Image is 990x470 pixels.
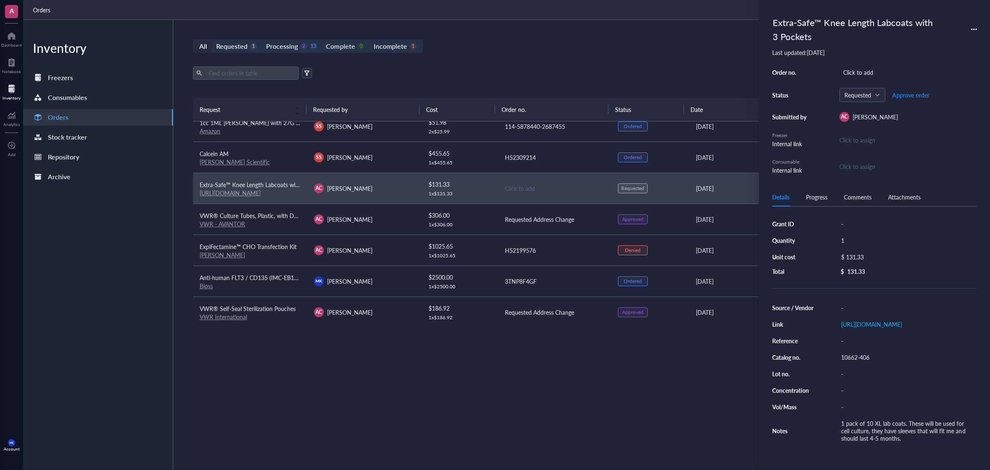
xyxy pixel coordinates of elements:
[505,122,605,131] div: 114-5878440-2687455
[696,308,833,317] div: [DATE]
[429,283,490,290] div: 1 x $ 2500.00
[8,152,16,157] div: Add
[505,246,605,255] div: H52199576
[696,246,833,255] div: [DATE]
[193,40,423,53] div: segmented control
[200,313,247,321] a: VWR International
[429,128,490,135] div: 2 x $ 25.99
[497,142,612,173] td: H52309214
[429,221,490,228] div: 1 x $ 306.00
[429,211,490,220] div: $ 306.00
[769,13,942,45] div: Extra-Safe™ Knee Length Labcoats with 3 Pockets
[429,159,490,166] div: 1 x $ 455.65
[326,40,355,52] div: Complete
[495,98,608,121] th: Order no.
[48,72,73,83] div: Freezers
[316,154,322,161] span: SS
[696,122,833,131] div: [DATE]
[327,122,372,131] span: [PERSON_NAME]
[23,69,173,86] a: Freezers
[48,112,68,123] div: Orders
[200,211,338,220] span: VWR® Culture Tubes, Plastic, with Dual-Position Caps
[200,180,327,189] span: Extra-Safe™ Knee Length Labcoats with 3 Pockets
[772,253,814,261] div: Unit cost
[216,40,247,52] div: Requested
[9,441,14,444] span: MK
[200,304,296,313] span: VWR® Self-Seal Sterilization Pouches
[200,189,261,197] a: [URL][DOMAIN_NAME]
[696,277,833,286] div: [DATE]
[772,320,814,328] div: Link
[420,98,495,121] th: Cost
[497,235,612,266] td: H52199576
[696,215,833,224] div: [DATE]
[429,149,490,158] div: $ 455.65
[1,29,22,47] a: Dashboard
[23,109,173,126] a: Orders
[23,149,173,165] a: Repository
[839,135,977,145] div: Click to assign
[327,215,372,223] span: [PERSON_NAME]
[837,368,977,380] div: -
[327,277,372,285] span: [PERSON_NAME]
[23,129,173,145] a: Stock tracker
[772,403,814,411] div: Vol/Mass
[200,127,220,135] a: Amazon
[772,370,814,377] div: Lot no.
[888,192,921,202] div: Attachments
[429,242,490,251] div: $ 1025.65
[772,91,809,99] div: Status
[837,418,977,444] div: 1 pack of 10 XL lab coats. These will be used for cell culture, they have sleeves that will fit m...
[4,446,20,451] div: Account
[48,171,71,183] div: Archive
[625,247,641,254] div: Denied
[316,123,322,130] span: SS
[839,162,875,171] div: Click to assign
[841,268,844,275] div: $
[844,91,879,99] span: Requested
[847,268,865,275] div: 131.33
[327,246,372,254] span: [PERSON_NAME]
[841,113,848,121] span: AC
[33,5,52,14] a: Orders
[200,251,245,259] a: [PERSON_NAME]
[327,308,372,316] span: [PERSON_NAME]
[622,216,643,223] div: Approved
[608,98,684,121] th: Status
[199,40,207,52] div: All
[772,139,809,148] div: Internal link
[622,309,643,316] div: Approved
[266,40,298,52] div: Processing
[837,302,977,313] div: -
[1,43,22,47] div: Dashboard
[2,82,21,100] a: Inventory
[310,43,317,50] div: 13
[23,89,173,106] a: Consumables
[316,216,322,223] span: AC
[772,132,809,139] div: Freezer
[200,105,290,114] span: Request
[772,354,814,361] div: Catalog no.
[2,56,21,74] a: Notebook
[892,92,929,98] span: Approve order
[205,67,295,79] input: Find orders in table
[316,309,322,316] span: AC
[772,237,814,244] div: Quantity
[200,282,213,290] a: Bioss
[300,43,307,50] div: 2
[696,184,833,193] div: [DATE]
[23,40,173,56] div: Inventory
[806,192,827,202] div: Progress
[48,92,87,103] div: Consumables
[193,98,306,121] th: Request
[505,308,605,317] div: Requested Address Change
[772,304,814,311] div: Source / Vendor
[327,184,372,192] span: [PERSON_NAME]
[200,150,229,158] span: Calcein AM
[772,427,814,434] div: Notes
[696,153,833,162] div: [DATE]
[23,169,173,185] a: Archive
[772,166,809,175] div: Internal link
[837,385,977,396] div: -
[374,40,407,52] div: Incomplete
